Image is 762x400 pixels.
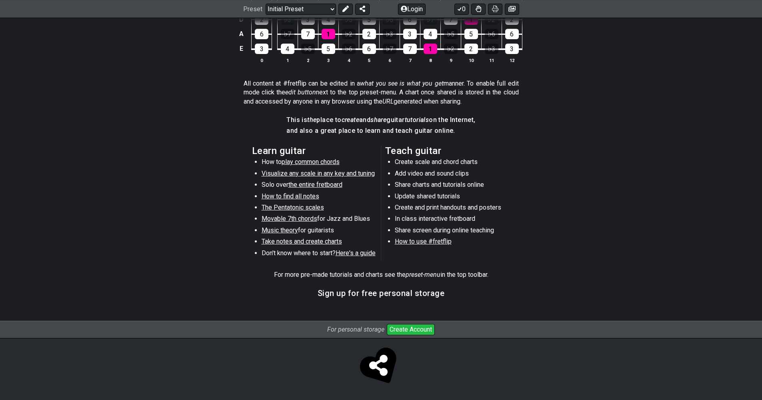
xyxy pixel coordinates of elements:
[262,170,375,177] span: Visualize any scale in any key and tuning
[362,349,400,387] span: Click to store and share!
[485,14,498,25] div: ♭2
[395,169,509,180] li: Add video and sound clips
[387,324,435,335] button: Create Account
[282,158,340,166] span: play common chords
[266,3,336,14] select: Preset
[360,80,444,87] em: what you see is what you get
[277,56,298,64] th: 1
[342,116,359,124] em: create
[444,14,458,25] div: 7
[505,29,519,39] div: 6
[505,44,519,54] div: 3
[383,29,396,39] div: ♭3
[461,56,481,64] th: 10
[406,271,440,278] em: preset-menu
[424,14,437,25] div: ♭7
[322,44,335,54] div: 5
[288,181,342,188] span: the entire fretboard
[243,5,262,13] span: Preset
[301,29,315,39] div: 7
[318,289,445,298] h3: Sign up for free personal storage
[285,88,316,96] em: edit button
[262,249,376,260] li: Don't know where to start?
[471,3,486,14] button: Toggle Dexterity for all fretkits
[255,29,268,39] div: 6
[262,158,376,169] li: How to
[379,56,400,64] th: 6
[262,192,319,200] span: How to find all notes
[281,44,294,54] div: 4
[395,180,509,192] li: Share charts and tutorials online
[307,116,316,124] em: the
[488,3,502,14] button: Print
[355,3,370,14] button: Share Preset
[464,14,478,25] div: 1
[454,3,469,14] button: 0
[505,14,519,25] div: 2
[464,29,478,39] div: 5
[281,29,294,39] div: ♭7
[502,56,522,64] th: 12
[342,44,356,54] div: ♭6
[255,14,268,25] div: 2
[424,44,437,54] div: 1
[252,56,272,64] th: 0
[485,44,498,54] div: ♭3
[464,44,478,54] div: 2
[298,56,318,64] th: 2
[362,29,376,39] div: 2
[395,203,509,214] li: Create and print handouts and posters
[342,29,356,39] div: ♭2
[327,326,384,333] i: For personal storage
[301,44,315,54] div: ♭5
[444,29,458,39] div: ♭5
[395,226,509,237] li: Share screen during online teaching
[252,146,377,155] h2: Learn guitar
[359,56,379,64] th: 5
[383,14,396,25] div: ♭6
[301,14,315,25] div: 3
[286,126,475,135] h4: and also a great place to learn and teach guitar online.
[255,44,268,54] div: 3
[395,158,509,169] li: Create scale and chord charts
[505,3,519,14] button: Create image
[403,14,417,25] div: 6
[440,56,461,64] th: 9
[262,214,376,226] li: for Jazz and Blues
[286,116,475,124] h4: This is place to and guitar on the Internet,
[338,3,353,14] button: Edit Preset
[338,56,359,64] th: 4
[262,238,342,245] span: Take notes and create charts
[485,29,498,39] div: ♭6
[322,29,335,39] div: 1
[236,41,246,56] td: E
[342,14,356,25] div: ♭5
[403,29,417,39] div: 3
[444,44,458,54] div: ♭2
[262,204,324,211] span: The Pentatonic scales
[398,3,426,14] button: Login
[336,249,376,257] span: Here's a guide
[382,98,394,105] em: URL
[481,56,502,64] th: 11
[362,14,376,25] div: 5
[395,238,452,245] span: How to use #fretflip
[424,29,437,39] div: 4
[236,27,246,42] td: A
[322,14,335,25] div: 4
[395,192,509,203] li: Update shared tutorials
[403,44,417,54] div: 7
[383,44,396,54] div: ♭7
[262,215,317,222] span: Movable 7th chords
[405,116,429,124] em: tutorials
[362,44,376,54] div: 6
[244,79,519,106] p: All content at #fretflip can be edited in a manner. To enable full edit mode click the next to th...
[395,214,509,226] li: In class interactive fretboard
[262,226,298,234] span: Music theory
[385,146,510,155] h2: Teach guitar
[236,12,246,27] td: D
[318,56,338,64] th: 3
[274,270,488,279] p: For more pre-made tutorials and charts see the in the top toolbar.
[420,56,440,64] th: 8
[262,226,376,237] li: for guitarists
